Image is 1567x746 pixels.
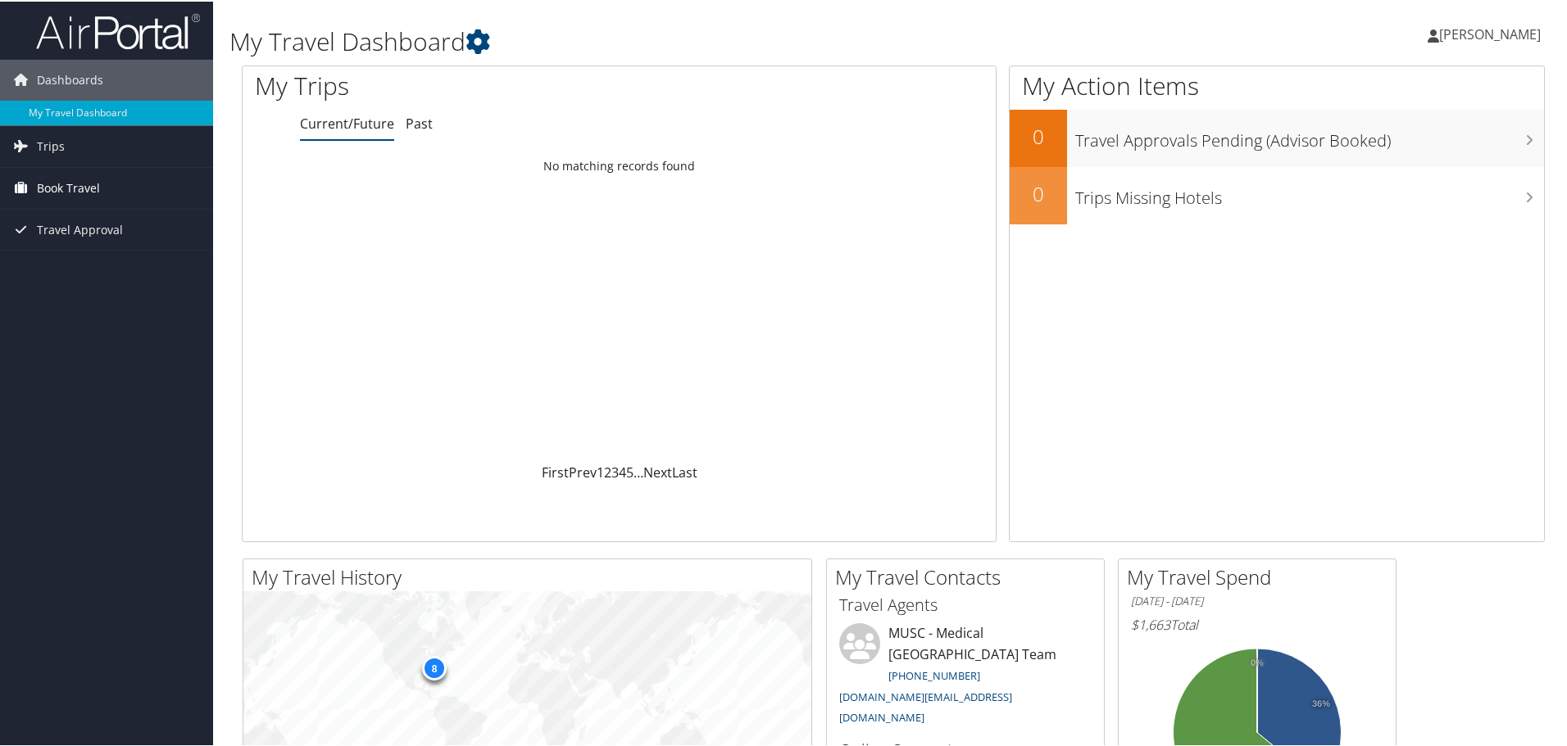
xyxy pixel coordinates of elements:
[542,462,569,480] a: First
[611,462,619,480] a: 3
[406,113,433,131] a: Past
[597,462,604,480] a: 1
[1010,121,1067,149] h2: 0
[604,462,611,480] a: 2
[1251,657,1264,667] tspan: 0%
[243,150,996,179] td: No matching records found
[1131,592,1383,608] h6: [DATE] - [DATE]
[300,113,394,131] a: Current/Future
[1127,562,1396,590] h2: My Travel Spend
[1075,120,1544,151] h3: Travel Approvals Pending (Advisor Booked)
[255,67,670,102] h1: My Trips
[1010,108,1544,165] a: 0Travel Approvals Pending (Advisor Booked)
[252,562,811,590] h2: My Travel History
[1439,24,1541,42] span: [PERSON_NAME]
[569,462,597,480] a: Prev
[1312,698,1330,708] tspan: 36%
[1010,67,1544,102] h1: My Action Items
[37,58,103,99] span: Dashboards
[1010,165,1544,223] a: 0Trips Missing Hotels
[229,23,1115,57] h1: My Travel Dashboard
[839,688,1012,724] a: [DOMAIN_NAME][EMAIL_ADDRESS][DOMAIN_NAME]
[619,462,626,480] a: 4
[37,124,65,165] span: Trips
[1131,614,1383,632] h6: Total
[643,462,672,480] a: Next
[422,654,447,679] div: 8
[831,622,1100,730] li: MUSC - Medical [GEOGRAPHIC_DATA] Team
[835,562,1104,590] h2: My Travel Contacts
[36,11,200,49] img: airportal-logo.png
[888,667,980,681] a: [PHONE_NUMBER]
[626,462,634,480] a: 5
[1428,8,1557,57] a: [PERSON_NAME]
[1131,614,1170,632] span: $1,663
[672,462,697,480] a: Last
[37,208,123,249] span: Travel Approval
[1075,177,1544,208] h3: Trips Missing Hotels
[634,462,643,480] span: …
[37,166,100,207] span: Book Travel
[1010,179,1067,206] h2: 0
[839,592,1092,615] h3: Travel Agents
